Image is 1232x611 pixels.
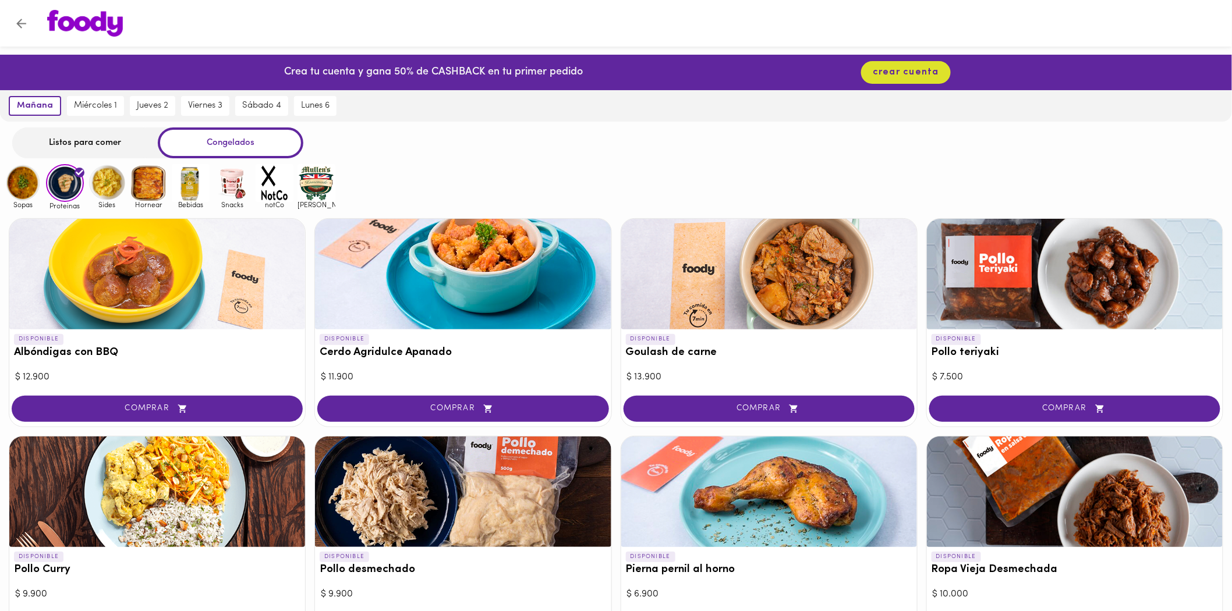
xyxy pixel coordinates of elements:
button: crear cuenta [861,61,951,84]
img: Sopas [4,164,42,202]
p: DISPONIBLE [320,334,369,344]
div: $ 9.900 [15,588,299,601]
span: Hornear [130,201,168,208]
div: $ 7.500 [933,371,1217,384]
span: jueves 2 [137,101,168,111]
div: $ 13.900 [627,371,911,384]
span: Sides [88,201,126,208]
span: Snacks [214,201,252,208]
p: DISPONIBLE [626,334,675,344]
p: DISPONIBLE [14,334,63,344]
span: [PERSON_NAME] [298,201,335,208]
p: DISPONIBLE [932,334,981,344]
span: mañana [17,101,53,111]
p: DISPONIBLE [320,552,369,562]
button: viernes 3 [181,96,229,116]
iframe: Messagebird Livechat Widget [1164,543,1220,599]
h3: Goulash de carne [626,347,912,359]
span: Proteinas [46,202,84,209]
p: Crea tu cuenta y gana 50% de CASHBACK en tu primer pedido [284,65,583,80]
img: Snacks [214,164,252,202]
img: Bebidas [172,164,210,202]
img: Sides [88,164,126,202]
button: lunes 6 [294,96,337,116]
div: $ 10.000 [933,588,1217,601]
button: jueves 2 [130,96,175,116]
div: Cerdo Agridulce Apanado [315,219,611,329]
div: Pollo Curry [9,436,305,547]
button: COMPRAR [12,396,303,422]
button: mañana [9,96,61,116]
h3: Albóndigas con BBQ [14,347,300,359]
div: $ 9.900 [321,588,605,601]
div: Goulash de carne [621,219,917,329]
span: COMPRAR [26,404,288,414]
button: Volver [7,9,36,38]
img: logo.png [47,10,123,37]
h3: Pollo Curry [14,564,300,576]
h3: Pollo teriyaki [932,347,1218,359]
div: Pollo desmechado [315,436,611,547]
img: mullens [298,164,335,202]
span: Sopas [4,201,42,208]
span: sábado 4 [242,101,281,111]
span: lunes 6 [301,101,330,111]
span: miércoles 1 [74,101,117,111]
div: Pollo teriyaki [927,219,1223,329]
h3: Ropa Vieja Desmechada [932,564,1218,576]
div: $ 12.900 [15,371,299,384]
div: $ 6.900 [627,588,911,601]
div: Congelados [158,127,303,158]
div: Listos para comer [12,127,158,158]
button: COMPRAR [317,396,608,422]
span: Bebidas [172,201,210,208]
p: DISPONIBLE [14,552,63,562]
span: viernes 3 [188,101,222,111]
h3: Pollo desmechado [320,564,606,576]
span: COMPRAR [332,404,594,414]
span: notCo [256,201,293,208]
div: Albóndigas con BBQ [9,219,305,329]
div: Ropa Vieja Desmechada [927,436,1223,547]
p: DISPONIBLE [932,552,981,562]
span: COMPRAR [638,404,900,414]
img: Hornear [130,164,168,202]
button: sábado 4 [235,96,288,116]
button: miércoles 1 [67,96,124,116]
img: notCo [256,164,293,202]
div: Pierna pernil al horno [621,436,917,547]
button: COMPRAR [624,396,915,422]
button: COMPRAR [929,396,1220,422]
span: crear cuenta [873,67,939,78]
span: COMPRAR [944,404,1206,414]
h3: Pierna pernil al horno [626,564,912,576]
img: Proteinas [46,164,84,202]
p: DISPONIBLE [626,552,675,562]
div: $ 11.900 [321,371,605,384]
h3: Cerdo Agridulce Apanado [320,347,606,359]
